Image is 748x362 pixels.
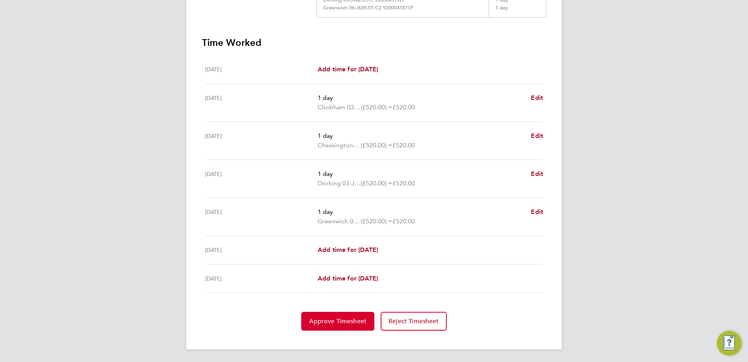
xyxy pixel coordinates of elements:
[323,5,414,11] div: Greenwich 06-J639.01-C2 9200041871P
[388,317,439,325] span: Reject Timesheet
[318,179,361,188] span: Dorking 03-J982.01-C 9200043192P
[318,274,378,283] a: Add time for [DATE]
[531,208,543,215] span: Edit
[361,103,392,111] span: (£520.00) =
[318,245,378,255] a: Add time for [DATE]
[202,36,546,49] h3: Time Worked
[318,93,525,103] p: 1 day
[531,169,543,179] a: Edit
[531,131,543,141] a: Edit
[318,207,525,217] p: 1 day
[361,217,392,225] span: (£520.00) =
[318,65,378,73] span: Add time for [DATE]
[318,103,361,112] span: Chobham 03-J970.01-C 9200041978P
[392,179,415,187] span: £520.00
[301,312,374,331] button: Approve Timesheet
[392,217,415,225] span: £520.00
[361,141,392,149] span: (£520.00) =
[205,169,318,188] div: [DATE]
[205,93,318,112] div: [DATE]
[205,274,318,283] div: [DATE]
[318,169,525,179] p: 1 day
[531,93,543,103] a: Edit
[531,170,543,177] span: Edit
[318,141,361,150] span: Chessington Trunk Main - 06-K379.01-C 9200041976P
[381,312,447,331] button: Reject Timesheet
[531,94,543,101] span: Edit
[531,207,543,217] a: Edit
[205,245,318,255] div: [DATE]
[531,132,543,139] span: Edit
[361,179,392,187] span: (£520.00) =
[205,65,318,74] div: [DATE]
[205,207,318,226] div: [DATE]
[318,275,378,282] span: Add time for [DATE]
[489,5,546,17] div: 1 day
[392,103,415,111] span: £520.00
[318,131,525,141] p: 1 day
[717,331,742,356] button: Engage Resource Center
[318,246,378,253] span: Add time for [DATE]
[318,65,378,74] a: Add time for [DATE]
[392,141,415,149] span: £520.00
[309,317,367,325] span: Approve Timesheet
[318,217,361,226] span: Greenwich 06-J639.01-C2 9200041871P
[205,131,318,150] div: [DATE]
